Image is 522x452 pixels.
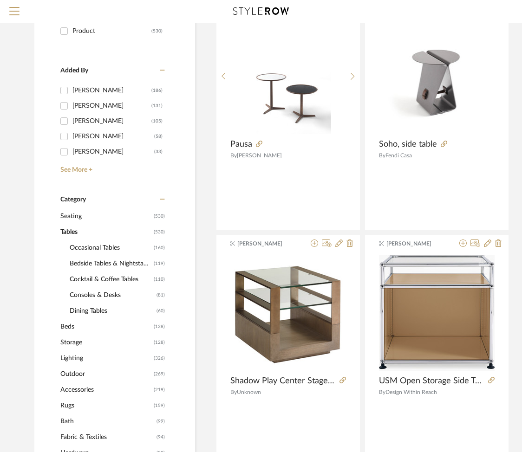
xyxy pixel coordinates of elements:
[154,335,165,350] span: (128)
[230,153,237,158] span: By
[230,258,346,367] img: Shadow Play Center Stage Rectangular Lamp Table
[154,225,165,239] span: (530)
[72,144,154,159] div: [PERSON_NAME]
[151,24,163,39] div: (530)
[237,153,282,158] span: [PERSON_NAME]
[154,382,165,397] span: (219)
[154,319,165,334] span: (128)
[151,98,163,113] div: (131)
[60,319,151,335] span: Beds
[70,240,151,256] span: Occasional Tables
[379,19,495,133] img: Soho, side table
[379,376,484,386] span: USM Open Storage Side Table
[385,389,437,395] span: Design Within Reach
[379,139,437,149] span: Soho, side table
[60,366,151,382] span: Outdoor
[72,98,151,113] div: [PERSON_NAME]
[230,139,252,149] span: Pausa
[230,376,336,386] span: Shadow Play Center Stage Rectangular Lamp Table
[379,153,385,158] span: By
[157,430,165,445] span: (94)
[154,256,165,271] span: (119)
[70,287,154,303] span: Consoles & Desks
[154,398,165,413] span: (159)
[60,335,151,350] span: Storage
[70,256,151,271] span: Bedside Tables & Nightstands
[60,429,154,445] span: Fabric & Textiles
[72,24,151,39] div: Product
[60,208,151,224] span: Seating
[154,209,165,224] span: (530)
[237,239,296,248] span: [PERSON_NAME]
[230,389,237,395] span: By
[60,382,151,398] span: Accessories
[379,255,495,371] img: USM Open Storage Side Table
[60,413,154,429] span: Bath
[237,389,261,395] span: Unknown
[157,288,165,303] span: (81)
[60,398,151,413] span: Rugs
[379,389,385,395] span: By
[60,224,151,240] span: Tables
[154,129,163,144] div: (58)
[58,159,165,174] a: See More +
[72,129,154,144] div: [PERSON_NAME]
[154,240,165,255] span: (160)
[157,303,165,318] span: (60)
[386,239,445,248] span: [PERSON_NAME]
[154,351,165,366] span: (326)
[154,367,165,381] span: (269)
[151,83,163,98] div: (186)
[245,18,331,134] img: Pausa
[72,83,151,98] div: [PERSON_NAME]
[151,114,163,129] div: (105)
[154,144,163,159] div: (33)
[60,67,88,74] span: Added By
[70,303,154,319] span: Dining Tables
[60,196,86,204] span: Category
[72,114,151,129] div: [PERSON_NAME]
[70,271,151,287] span: Cocktail & Coffee Tables
[154,272,165,287] span: (110)
[157,414,165,429] span: (99)
[385,153,412,158] span: Fendi Casa
[60,350,151,366] span: Lighting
